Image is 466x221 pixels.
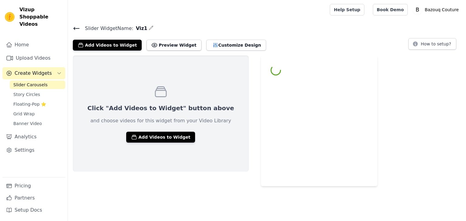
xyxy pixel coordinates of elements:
a: Home [2,39,65,51]
text: B [416,7,419,13]
span: Banner Video [13,120,42,127]
span: Vizup Shoppable Videos [19,6,63,28]
a: Book Demo [373,4,408,15]
a: Upload Videos [2,52,65,64]
p: Click "Add Videos to Widget" button above [87,104,234,112]
button: Customize Design [206,40,266,51]
a: Banner Video [10,119,65,128]
div: Edit Name [149,24,154,32]
span: Slider Widget Name: [80,25,133,32]
button: B Bazouq Couture [413,4,461,15]
button: Create Widgets [2,67,65,79]
a: Help Setup [330,4,364,15]
p: Bazouq Couture [422,4,461,15]
img: Vizup [5,12,15,22]
a: Analytics [2,131,65,143]
a: Floating-Pop ⭐ [10,100,65,108]
span: Slider Carousels [13,82,48,88]
span: Viz1 [133,25,147,32]
a: Partners [2,192,65,204]
a: Story Circles [10,90,65,99]
span: Grid Wrap [13,111,35,117]
a: Grid Wrap [10,110,65,118]
span: Story Circles [13,91,40,97]
a: Slider Carousels [10,81,65,89]
span: Create Widgets [15,70,52,77]
a: Settings [2,144,65,156]
button: Add Videos to Widget [73,40,142,51]
button: How to setup? [408,38,456,50]
a: Pricing [2,180,65,192]
button: Add Videos to Widget [126,132,195,143]
button: Preview Widget [147,40,201,51]
a: How to setup? [408,42,456,48]
p: and choose videos for this widget from your Video Library [90,117,231,124]
span: Floating-Pop ⭐ [13,101,46,107]
a: Setup Docs [2,204,65,216]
